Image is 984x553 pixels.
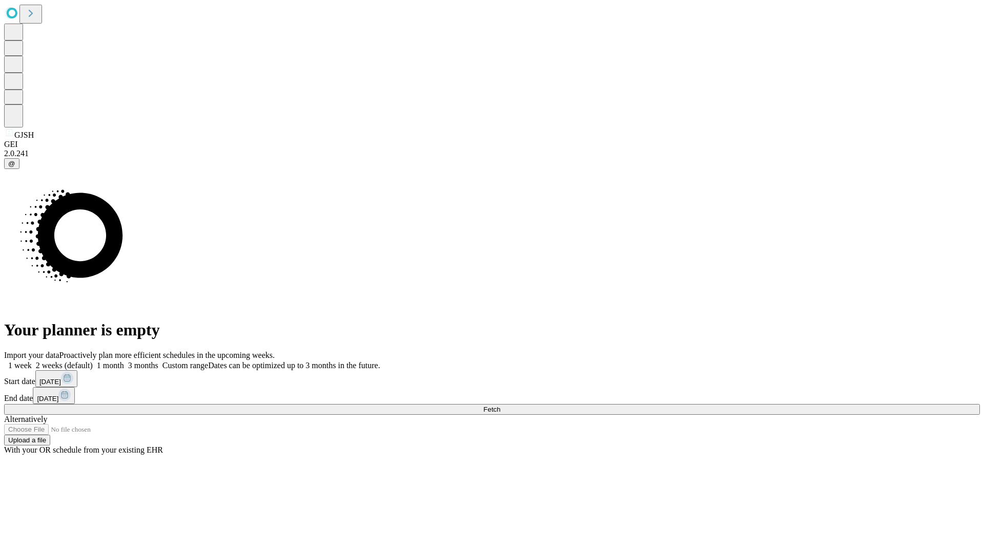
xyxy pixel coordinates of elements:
span: [DATE] [39,378,61,386]
span: Custom range [162,361,208,370]
span: 2 weeks (default) [36,361,93,370]
button: [DATE] [35,370,77,387]
span: Import your data [4,351,59,359]
span: GJSH [14,131,34,139]
h1: Your planner is empty [4,321,980,339]
span: 1 month [97,361,124,370]
span: Fetch [483,406,500,413]
span: Proactively plan more efficient schedules in the upcoming weeks. [59,351,275,359]
span: Alternatively [4,415,47,423]
span: 3 months [128,361,158,370]
span: @ [8,160,15,167]
span: 1 week [8,361,32,370]
span: Dates can be optimized up to 3 months in the future. [208,361,380,370]
div: End date [4,387,980,404]
div: GEI [4,140,980,149]
div: Start date [4,370,980,387]
div: 2.0.241 [4,149,980,158]
button: Fetch [4,404,980,415]
button: @ [4,158,19,169]
button: Upload a file [4,435,50,445]
span: With your OR schedule from your existing EHR [4,445,163,454]
span: [DATE] [37,395,58,402]
button: [DATE] [33,387,75,404]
